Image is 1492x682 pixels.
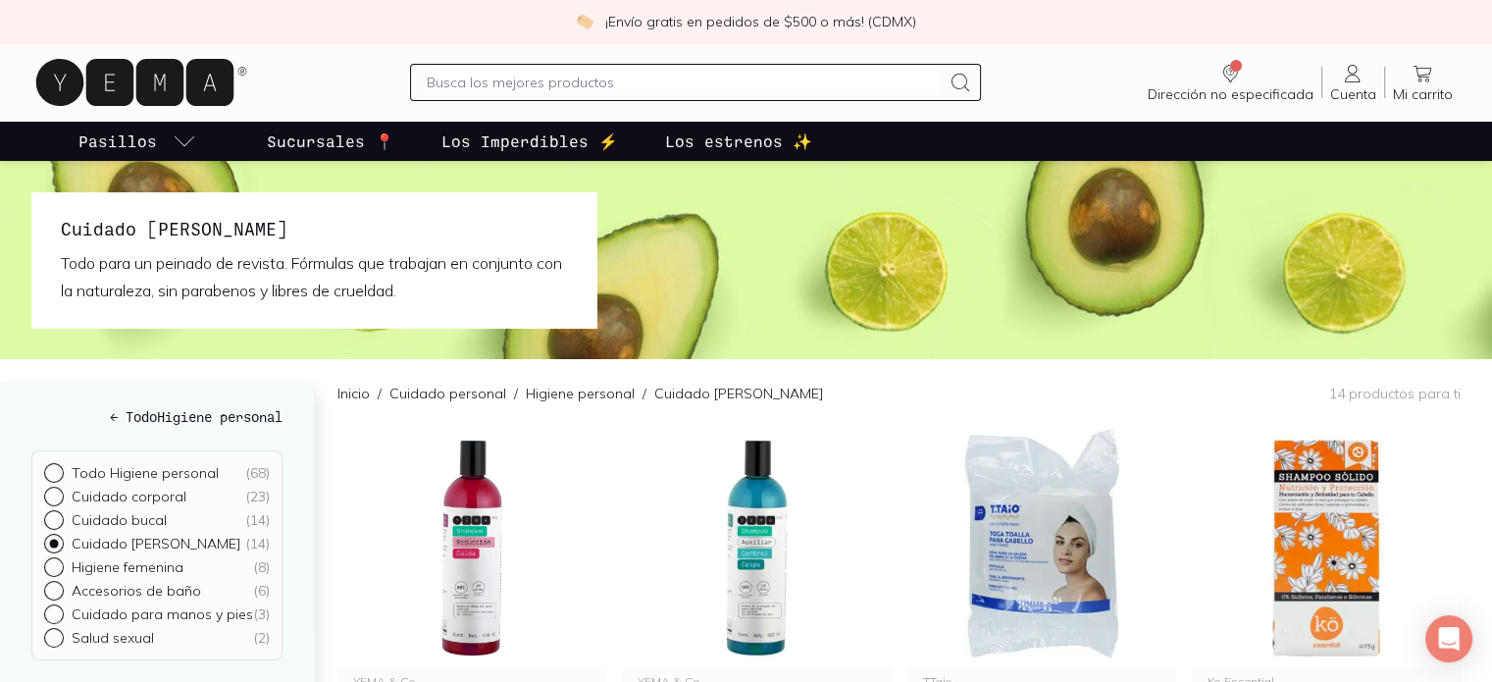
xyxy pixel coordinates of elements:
span: / [635,384,654,403]
a: ← TodoHigiene personal [31,406,283,427]
p: Los estrenos ✨ [665,130,812,153]
p: Pasillos [78,130,157,153]
a: Dirección no especificada [1140,62,1321,103]
a: Sucursales 📍 [263,122,398,161]
span: Dirección no especificada [1148,85,1313,103]
a: Los Imperdibles ⚡️ [437,122,622,161]
img: Shampoo Reducción Caída [622,427,891,668]
p: Accesorios de baño [72,582,201,600]
a: Cuidado personal [389,385,506,402]
p: Todo para un peinado de revista. Fórmulas que trabajan en conjunto con la naturaleza, sin paraben... [61,249,567,304]
div: ( 23 ) [245,488,270,505]
p: Cuidado [PERSON_NAME] [72,535,240,552]
p: Cuidado para manos y pies [72,605,253,623]
a: Inicio [337,385,370,402]
img: Shampoo Sólido Nutrición y Protección [1192,427,1461,668]
span: Cuenta [1330,85,1376,103]
a: pasillo-todos-link [75,122,200,161]
div: ( 6 ) [253,582,270,600]
div: ( 3 ) [253,605,270,623]
h5: ← Todo Higiene personal [31,406,283,427]
p: Cuidado bucal [72,511,167,529]
span: / [506,384,526,403]
p: Los Imperdibles ⚡️ [441,130,618,153]
p: Cuidado corporal [72,488,186,505]
div: ( 68 ) [245,464,270,482]
div: ( 14 ) [245,511,270,529]
h1: Cuidado [PERSON_NAME] [61,216,567,241]
p: Higiene femenina [72,558,183,576]
p: Cuidado [PERSON_NAME] [654,384,823,403]
div: ( 8 ) [253,558,270,576]
a: Higiene personal [526,385,635,402]
span: Mi carrito [1393,85,1453,103]
div: ( 2 ) [253,629,270,647]
p: Sucursales 📍 [267,130,394,153]
a: Los estrenos ✨ [661,122,816,161]
img: Frente [907,427,1176,668]
p: Todo Higiene personal [72,464,219,482]
a: Mi carrito [1385,62,1461,103]
input: Busca los mejores productos [427,71,942,94]
img: check [576,13,593,30]
p: Salud sexual [72,629,154,647]
span: / [370,384,389,403]
p: 14 productos para ti [1329,385,1461,402]
a: Cuenta [1322,62,1384,103]
div: ( 14 ) [245,535,270,552]
p: ¡Envío gratis en pedidos de $500 o más! (CDMX) [605,12,916,31]
div: Open Intercom Messenger [1425,615,1472,662]
img: Shampoo Reducción Caída [337,427,606,668]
